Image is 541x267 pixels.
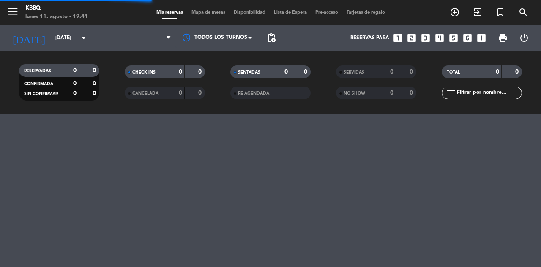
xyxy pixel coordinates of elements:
[390,69,393,75] strong: 0
[25,4,88,13] div: KBBQ
[410,69,415,75] strong: 0
[406,33,417,44] i: looks_two
[390,90,393,96] strong: 0
[93,81,98,87] strong: 0
[410,90,415,96] strong: 0
[462,33,473,44] i: looks_6
[476,33,487,44] i: add_box
[179,90,182,96] strong: 0
[344,91,365,95] span: NO SHOW
[350,35,389,41] span: Reservas para
[79,33,89,43] i: arrow_drop_down
[24,92,58,96] span: SIN CONFIRMAR
[498,33,508,43] span: print
[238,70,260,74] span: SENTADAS
[24,69,51,73] span: RESERVADAS
[198,90,203,96] strong: 0
[152,10,187,15] span: Mis reservas
[495,7,505,17] i: turned_in_not
[518,7,528,17] i: search
[519,33,529,43] i: power_settings_new
[230,10,270,15] span: Disponibilidad
[448,33,459,44] i: looks_5
[24,82,53,86] span: CONFIRMADA
[311,10,342,15] span: Pre-acceso
[270,10,311,15] span: Lista de Espera
[515,69,520,75] strong: 0
[6,5,19,18] i: menu
[6,29,51,47] i: [DATE]
[450,7,460,17] i: add_circle_outline
[420,33,431,44] i: looks_3
[179,69,182,75] strong: 0
[456,88,522,98] input: Filtrar por nombre...
[266,33,276,43] span: pending_actions
[392,33,403,44] i: looks_one
[198,69,203,75] strong: 0
[187,10,230,15] span: Mapa de mesas
[132,91,158,95] span: CANCELADA
[496,69,499,75] strong: 0
[132,70,156,74] span: CHECK INS
[514,25,535,51] div: LOG OUT
[73,81,77,87] strong: 0
[344,70,364,74] span: SERVIDAS
[473,7,483,17] i: exit_to_app
[434,33,445,44] i: looks_4
[93,90,98,96] strong: 0
[73,68,77,74] strong: 0
[238,91,269,95] span: RE AGENDADA
[6,5,19,21] button: menu
[304,69,309,75] strong: 0
[342,10,389,15] span: Tarjetas de regalo
[73,90,77,96] strong: 0
[25,13,88,21] div: lunes 11. agosto - 19:41
[93,68,98,74] strong: 0
[447,70,460,74] span: TOTAL
[284,69,288,75] strong: 0
[446,88,456,98] i: filter_list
